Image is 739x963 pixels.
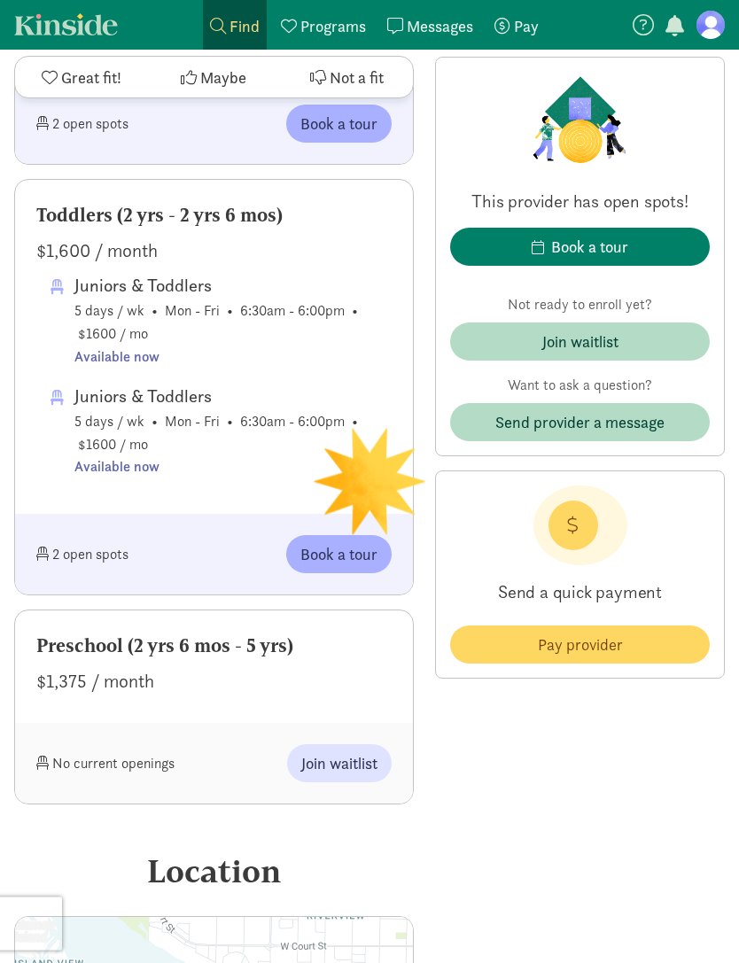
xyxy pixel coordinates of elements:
[542,330,618,353] div: Join waitlist
[495,410,665,434] span: Send provider a message
[74,346,392,369] div: Available now
[301,752,377,776] span: Join waitlist
[450,228,710,266] button: Book a tour
[450,565,710,618] p: Send a quick payment
[300,543,377,567] span: Book a tour
[330,66,384,90] span: Not a fit
[36,237,392,266] div: $1,600 / month
[286,105,392,144] button: Book a tour
[300,16,366,36] span: Programs
[36,105,214,144] div: 2 open spots
[528,72,631,167] img: Provider logo
[36,536,214,574] div: 2 open spots
[61,66,121,90] span: Great fit!
[514,16,539,36] span: Pay
[287,745,392,783] button: Join waitlist
[407,16,473,36] span: Messages
[280,58,413,98] button: Not a fit
[300,113,377,136] span: Book a tour
[14,848,414,896] div: Location
[36,668,392,696] div: $1,375 / month
[450,189,710,214] p: This provider has open spots!
[450,322,710,361] button: Join waitlist
[148,58,281,98] button: Maybe
[229,16,260,36] span: Find
[551,235,628,259] div: Book a tour
[74,383,392,411] div: Juniors & Toddlers
[450,375,710,396] p: Want to ask a question?
[450,403,710,441] button: Send provider a message
[74,383,392,479] span: 5 days / wk • Mon - Fri • 6:30am - 6:00pm • $1600 / mo
[74,456,392,479] div: Available now
[14,13,118,35] a: Kinside
[74,272,392,300] div: Juniors & Toddlers
[200,66,246,90] span: Maybe
[36,202,392,230] div: Toddlers (2 yrs - 2 yrs 6 mos)
[36,745,214,783] div: No current openings
[15,58,148,98] button: Great fit!
[36,633,392,661] div: Preschool (2 yrs 6 mos - 5 yrs)
[538,633,623,656] span: Pay provider
[450,294,710,315] p: Not ready to enroll yet?
[74,272,392,369] span: 5 days / wk • Mon - Fri • 6:30am - 6:00pm • $1600 / mo
[286,536,392,574] button: Book a tour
